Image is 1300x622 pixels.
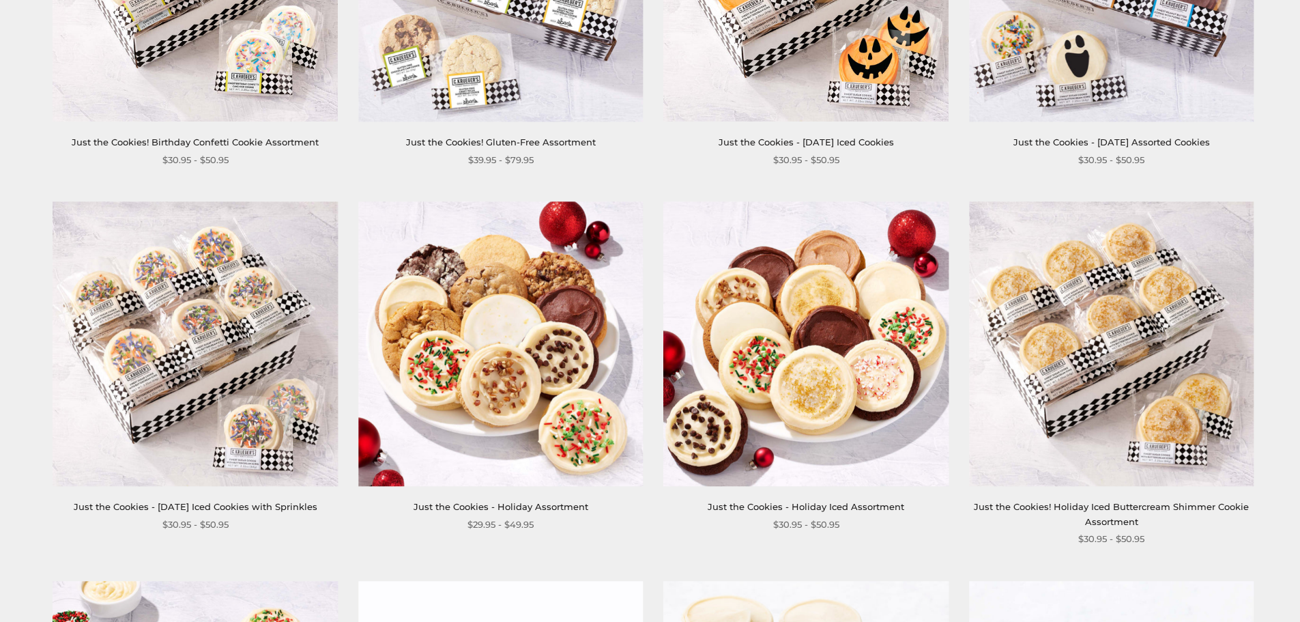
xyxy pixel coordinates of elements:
img: Just the Cookies - Halloween Iced Cookies with Sprinkles [53,201,338,486]
span: $30.95 - $50.95 [1078,532,1144,546]
img: Just the Cookies - Holiday Assortment [358,201,643,486]
span: $30.95 - $50.95 [773,153,839,167]
span: $30.95 - $50.95 [162,518,229,532]
span: $30.95 - $50.95 [162,153,229,167]
a: Just the Cookies - [DATE] Assorted Cookies [1013,137,1210,147]
a: Just the Cookies! Holiday Iced Buttercream Shimmer Cookie Assortment [974,501,1249,526]
img: Just the Cookies! Holiday Iced Buttercream Shimmer Cookie Assortment [969,201,1254,486]
a: Just the Cookies - [DATE] Iced Cookies with Sprinkles [74,501,317,512]
img: Just the Cookies - Holiday Iced Assortment [664,201,949,486]
span: $39.95 - $79.95 [468,153,534,167]
iframe: Sign Up via Text for Offers [11,570,141,611]
span: $30.95 - $50.95 [773,518,839,532]
a: Just the Cookies! Gluten-Free Assortment [406,137,596,147]
a: Just the Cookies! Birthday Confetti Cookie Assortment [72,137,319,147]
a: Just the Cookies - Holiday Iced Assortment [708,501,904,512]
a: Just the Cookies - Holiday Assortment [414,501,588,512]
a: Just the Cookies - [DATE] Iced Cookies [719,137,894,147]
span: $30.95 - $50.95 [1078,153,1144,167]
span: $29.95 - $49.95 [467,518,534,532]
